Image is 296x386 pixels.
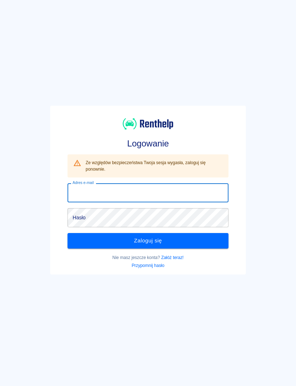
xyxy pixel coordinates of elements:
img: Renthelp logo [123,117,173,131]
div: Ze względów bezpieczeństwa Twoja sesja wygasła, zaloguj się ponownie. [86,157,222,175]
a: Przypomnij hasło [132,263,165,268]
a: Załóż teraz! [161,255,183,260]
h3: Logowanie [68,139,228,149]
p: Nie masz jeszcze konta? [68,254,228,261]
button: Zaloguj się [68,233,228,248]
label: Adres e-mail [73,180,93,185]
